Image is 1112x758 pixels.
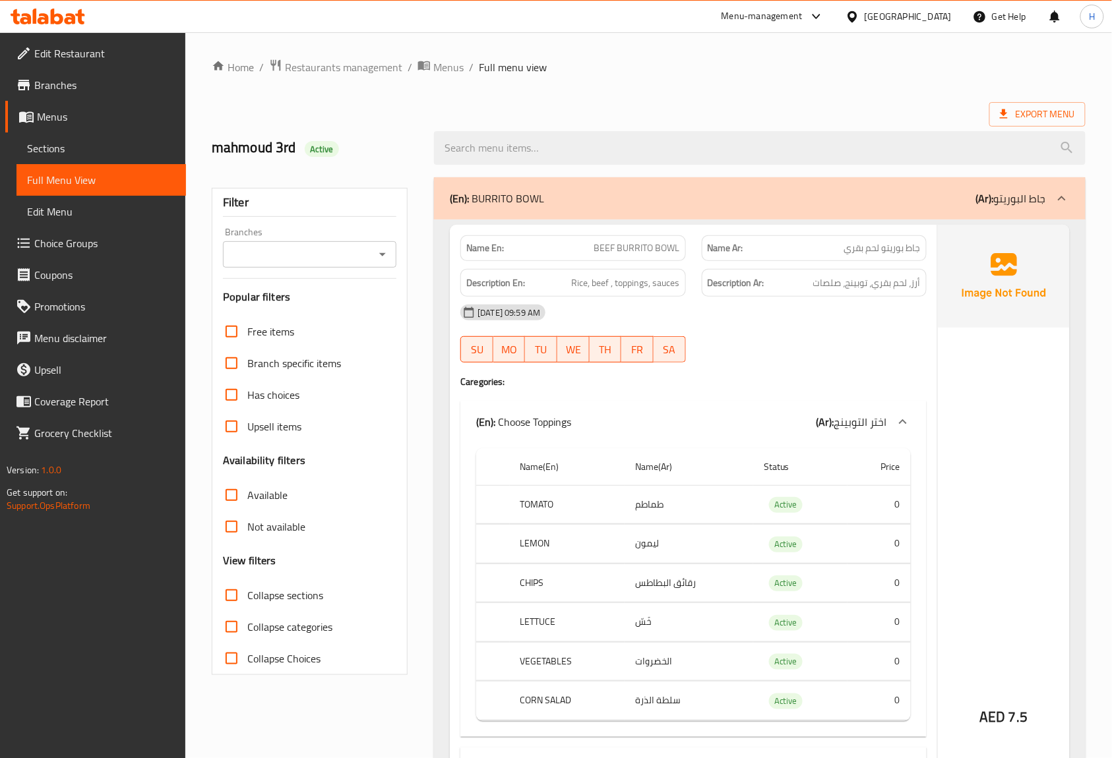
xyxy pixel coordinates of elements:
span: جاط بوريتو لحم بقري [844,241,921,255]
span: MO [499,340,520,359]
td: 0 [848,642,911,681]
button: TH [590,336,622,363]
span: SA [659,340,681,359]
span: 7.5 [1008,704,1028,730]
img: Ae5nvW7+0k+MAAAAAElFTkSuQmCC [938,225,1070,328]
button: SU [460,336,493,363]
span: TH [595,340,617,359]
a: Grocery Checklist [5,417,186,449]
td: 0 [848,485,911,524]
a: Sections [16,132,186,164]
span: Active [769,615,803,630]
span: Full Menu View [27,172,175,188]
span: AED [980,704,1006,730]
th: CORN SALAD [510,682,625,720]
td: 0 [848,564,911,602]
span: Get support on: [7,484,67,501]
span: 1.0.0 [41,461,61,479]
span: Edit Restaurant [34,45,175,61]
span: Promotions [34,299,175,314]
button: Open [373,245,392,264]
span: Collapse categories [247,619,332,635]
a: Coverage Report [5,386,186,417]
a: Home [212,59,254,75]
a: Menu disclaimer [5,322,186,354]
div: [GEOGRAPHIC_DATA] [865,9,952,24]
td: الخضروات [625,642,753,681]
a: Edit Restaurant [5,38,186,69]
span: Collapse Choices [247,651,321,666]
span: Active [769,537,803,552]
b: (Ar): [817,412,834,432]
a: Edit Menu [16,196,186,227]
input: search [434,131,1086,165]
button: FR [621,336,654,363]
strong: Description En: [466,275,525,291]
a: Coupons [5,259,186,291]
span: TU [530,340,552,359]
b: (Ar): [976,189,994,208]
h2: mahmoud 3rd [212,138,418,158]
li: / [408,59,412,75]
th: Name(En) [510,448,625,486]
span: SU [466,340,488,359]
b: (En): [450,189,469,208]
div: Active [769,654,803,670]
span: FR [627,340,648,359]
td: 0 [848,603,911,642]
a: Upsell [5,354,186,386]
span: اختر التوبينج [834,412,887,432]
span: Free items [247,324,294,339]
span: Menus [433,59,464,75]
span: H [1089,9,1095,24]
button: MO [493,336,526,363]
strong: Name Ar: [708,241,743,255]
span: Coupons [34,267,175,283]
td: 0 [848,525,911,564]
span: Branches [34,77,175,93]
div: Filter [223,189,396,217]
a: Promotions [5,291,186,322]
span: Active [769,497,803,512]
div: (En): Choose Toppings(Ar):اختر التوبينج [460,401,927,443]
td: ليمون [625,525,753,564]
div: Active [769,575,803,591]
span: Export Menu [989,102,1086,127]
button: SA [654,336,686,363]
th: LETTUCE [510,603,625,642]
div: Active [305,141,339,157]
span: WE [563,340,584,359]
a: Menus [5,101,186,132]
div: (En): BURRITO BOWL(Ar):جاط البوريتو [434,177,1086,219]
span: Active [305,143,339,156]
span: Rice, beef , toppings, sauces [572,275,680,291]
a: Full Menu View [16,164,186,196]
th: VEGETABLES [510,642,625,681]
span: Active [769,654,803,669]
p: جاط البوريتو [976,190,1046,206]
h3: Popular filters [223,289,396,305]
a: Restaurants management [269,59,402,76]
button: WE [557,336,590,363]
span: Coverage Report [34,394,175,409]
th: TOMATO [510,485,625,524]
h4: Caregories: [460,375,927,388]
div: (En): BURRITO BOWL(Ar):جاط البوريتو [460,443,927,737]
span: Full menu view [479,59,547,75]
span: Upsell items [247,419,301,434]
span: Sections [27,140,175,156]
b: (En): [476,412,495,432]
span: Branch specific items [247,355,341,371]
strong: Name En: [466,241,504,255]
nav: breadcrumb [212,59,1086,76]
span: Restaurants management [285,59,402,75]
a: Menus [417,59,464,76]
td: سلطة الذرة [625,682,753,720]
strong: Description Ar: [708,275,764,291]
th: LEMON [510,525,625,564]
th: CHIPS [510,564,625,602]
span: Edit Menu [27,204,175,219]
p: Choose Toppings [476,414,571,430]
div: Active [769,537,803,552]
span: Collapse sections [247,587,323,603]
